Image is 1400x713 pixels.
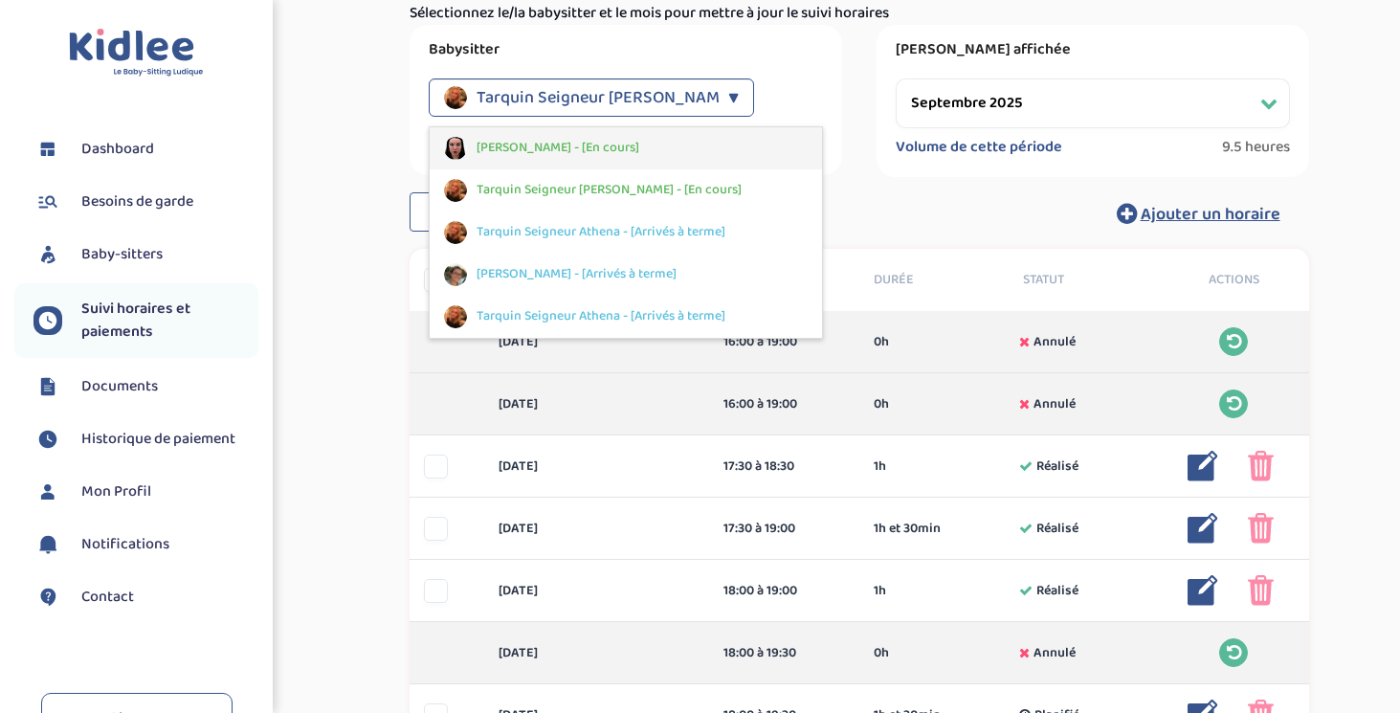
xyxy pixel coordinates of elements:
[33,425,62,454] img: suivihoraire.svg
[874,332,889,352] span: 0h
[896,40,1290,59] label: [PERSON_NAME] affichée
[410,192,707,233] button: Modifier mes horaires généraux
[410,2,1309,25] p: Sélectionnez le/la babysitter et le mois pour mettre à jour le suivi horaires
[484,394,709,414] div: [DATE]
[33,240,62,269] img: babysitters.svg
[33,583,258,612] a: Contact
[33,306,62,335] img: suivihoraire.svg
[69,29,204,78] img: logo.svg
[723,581,845,601] div: 18:00 à 19:00
[484,519,709,539] div: [DATE]
[484,581,709,601] div: [DATE]
[33,188,62,216] img: besoin.svg
[874,457,886,477] span: 1h
[81,298,258,344] span: Suivi horaires et paiements
[1159,270,1309,290] div: Actions
[33,298,258,344] a: Suivi horaires et paiements
[896,138,1062,157] label: Volume de cette période
[444,137,467,160] img: avatar_savary-mathilde_2025_09_01_11_51_08.png
[81,190,193,213] span: Besoins de garde
[429,40,823,59] label: Babysitter
[1248,451,1274,481] img: poubelle_rose.png
[874,643,889,663] span: 0h
[1188,513,1218,544] img: modifier_bleu.png
[33,372,62,401] img: documents.svg
[1036,581,1078,601] span: Réalisé
[444,179,467,202] img: avatar_tarquin-seigneur-athena_2023_01_18_12_55_27.png
[1033,643,1076,663] span: Annulé
[1036,519,1078,539] span: Réalisé
[444,221,467,244] img: avatar_tarquin-seigneur-athena_2023_01_18_12_55_27.png
[874,394,889,414] span: 0h
[1088,192,1309,234] button: Ajouter un horaire
[81,586,134,609] span: Contact
[859,270,1010,290] div: Durée
[33,135,258,164] a: Dashboard
[33,530,62,559] img: notification.svg
[81,375,158,398] span: Documents
[723,643,845,663] div: 18:00 à 19:30
[81,533,169,556] span: Notifications
[477,306,725,326] span: Tarquin Seigneur Athena - [Arrivés à terme]
[444,263,467,286] img: avatar_danos-sofia_2023_07_25_16_39_47.png
[81,428,235,451] span: Historique de paiement
[477,138,639,158] span: [PERSON_NAME] - [En cours]
[444,86,467,109] img: avatar_tarquin-seigneur-athena_2023_01_18_12_55_27.png
[1009,270,1159,290] div: Statut
[484,643,709,663] div: [DATE]
[1248,513,1274,544] img: poubelle_rose.png
[1141,201,1280,228] span: Ajouter un horaire
[33,478,258,506] a: Mon Profil
[81,138,154,161] span: Dashboard
[1033,332,1076,352] span: Annulé
[484,332,709,352] div: [DATE]
[33,372,258,401] a: Documents
[477,222,725,242] span: Tarquin Seigneur Athena - [Arrivés à terme]
[33,240,258,269] a: Baby-sitters
[477,264,677,284] span: [PERSON_NAME] - [Arrivés à terme]
[723,394,845,414] div: 16:00 à 19:00
[444,305,467,328] img: avatar_tarquin-seigneur-athena_2023_01_18_12_55_27.png
[33,583,62,612] img: contact.svg
[1036,457,1078,477] span: Réalisé
[484,457,709,477] div: [DATE]
[33,425,258,454] a: Historique de paiement
[874,519,941,539] span: 1h et 30min
[33,530,258,559] a: Notifications
[1222,138,1290,157] span: 9.5 heures
[477,78,823,117] span: Tarquin Seigneur [PERSON_NAME] - [En cours]
[33,478,62,506] img: profil.svg
[723,457,845,477] div: 17:30 à 18:30
[81,480,151,503] span: Mon Profil
[723,519,845,539] div: 17:30 à 19:00
[33,135,62,164] img: dashboard.svg
[81,243,163,266] span: Baby-sitters
[1033,394,1076,414] span: Annulé
[1188,575,1218,606] img: modifier_bleu.png
[1188,451,1218,481] img: modifier_bleu.png
[874,581,886,601] span: 1h
[33,188,258,216] a: Besoins de garde
[477,180,742,200] span: Tarquin Seigneur [PERSON_NAME] - [En cours]
[723,332,845,352] div: 16:00 à 19:00
[1248,575,1274,606] img: poubelle_rose.png
[728,78,739,117] div: ▼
